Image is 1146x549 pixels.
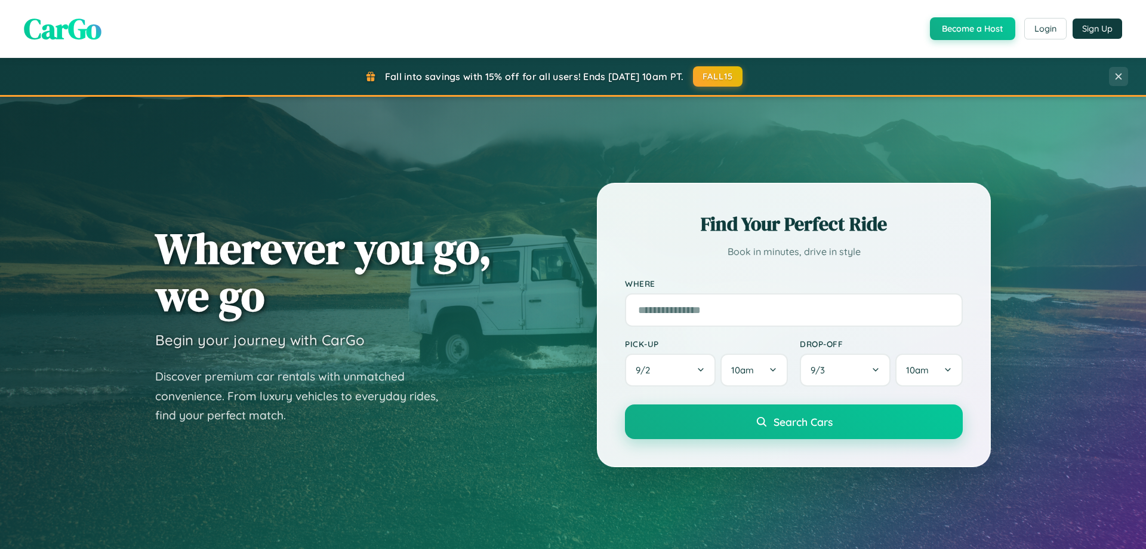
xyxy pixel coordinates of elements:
[625,211,963,237] h2: Find Your Perfect Ride
[906,364,929,376] span: 10am
[625,354,716,387] button: 9/2
[811,364,831,376] span: 9 / 3
[155,367,454,425] p: Discover premium car rentals with unmatched convenience. From luxury vehicles to everyday rides, ...
[1024,18,1067,39] button: Login
[731,364,754,376] span: 10am
[625,243,963,260] p: Book in minutes, drive in style
[24,9,101,48] span: CarGo
[155,331,365,349] h3: Begin your journey with CarGo
[800,339,963,349] label: Drop-off
[625,339,788,349] label: Pick-up
[895,354,963,387] button: 10am
[774,415,833,428] span: Search Cars
[930,17,1015,40] button: Become a Host
[800,354,891,387] button: 9/3
[693,66,743,87] button: FALL15
[625,278,963,289] label: Where
[636,364,656,376] span: 9 / 2
[720,354,788,387] button: 10am
[625,404,963,439] button: Search Cars
[155,225,492,319] h1: Wherever you go, we go
[385,70,684,82] span: Fall into savings with 15% off for all users! Ends [DATE] 10am PT.
[1073,19,1122,39] button: Sign Up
